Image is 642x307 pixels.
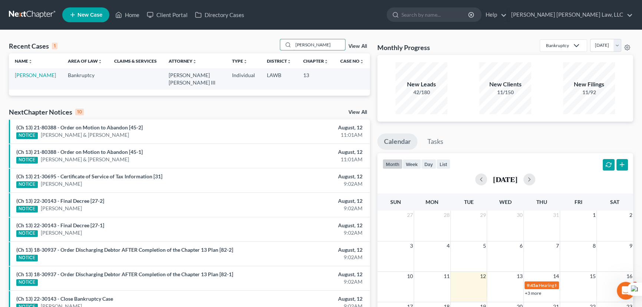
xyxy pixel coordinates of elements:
[479,80,531,89] div: New Clients
[340,58,364,64] a: Case Nounfold_more
[41,205,82,212] a: [PERSON_NAME]
[112,8,143,22] a: Home
[426,199,439,205] span: Mon
[16,279,38,286] div: NOTICE
[297,68,334,89] td: 13
[443,211,450,219] span: 28
[15,72,56,78] a: [PERSON_NAME]
[396,80,447,89] div: New Leads
[252,197,363,205] div: August, 12
[16,247,233,253] a: (Ch 13) 18-30937 - Order Discharging Debtor AFTER Completion of the Chapter 13 Plan [82-2]
[589,272,596,281] span: 15
[16,149,143,155] a: (Ch 13) 21-80388 - Order on Motion to Abandon [45-1]
[287,59,291,64] i: unfold_more
[16,206,38,212] div: NOTICE
[324,59,328,64] i: unfold_more
[421,133,450,150] a: Tasks
[421,159,436,169] button: day
[446,241,450,250] span: 4
[16,173,162,179] a: (Ch 13) 21-30695 - Certificate of Service of Tax Information [31]
[360,59,364,64] i: unfold_more
[15,58,33,64] a: Nameunfold_more
[377,43,430,52] h3: Monthly Progress
[377,133,417,150] a: Calendar
[436,159,450,169] button: list
[16,124,143,131] a: (Ch 13) 21-80388 - Order on Motion to Abandon [45-2]
[9,42,57,50] div: Recent Cases
[169,58,197,64] a: Attorneyunfold_more
[252,254,363,261] div: 9:02AM
[143,8,191,22] a: Client Portal
[252,278,363,285] div: 9:02AM
[479,211,487,219] span: 29
[563,80,615,89] div: New Filings
[252,271,363,278] div: August, 12
[252,295,363,303] div: August, 12
[626,272,633,281] span: 16
[536,199,547,205] span: Thu
[16,222,104,228] a: (Ch 13) 22-30143 - Final Decree [27-1]
[629,211,633,219] span: 2
[546,42,569,49] div: Bankruptcy
[406,272,414,281] span: 10
[632,282,638,288] span: 4
[226,68,261,89] td: Individual
[539,283,596,288] span: Hearing for [PERSON_NAME]
[16,198,104,204] a: (Ch 13) 22-30143 - Final Decree [27-2]
[464,199,473,205] span: Tue
[610,199,619,205] span: Sat
[396,89,447,96] div: 42/180
[443,272,450,281] span: 11
[563,89,615,96] div: 11/92
[9,108,84,116] div: NextChapter Notices
[252,156,363,163] div: 11:01AM
[516,272,523,281] span: 13
[617,282,635,300] iframe: Intercom live chat
[629,241,633,250] span: 9
[41,229,82,237] a: [PERSON_NAME]
[75,109,84,115] div: 10
[252,222,363,229] div: August, 12
[519,241,523,250] span: 6
[252,131,363,139] div: 11:01AM
[52,43,57,49] div: 1
[303,58,328,64] a: Chapterunfold_more
[252,180,363,188] div: 9:02AM
[16,157,38,164] div: NOTICE
[552,211,560,219] span: 31
[403,159,421,169] button: week
[252,124,363,131] div: August, 12
[252,246,363,254] div: August, 12
[62,68,108,89] td: Bankruptcy
[390,199,401,205] span: Sun
[525,290,541,296] a: +3 more
[575,199,582,205] span: Fri
[552,272,560,281] span: 14
[261,68,297,89] td: LAWB
[16,181,38,188] div: NOTICE
[191,8,248,22] a: Directory Cases
[516,211,523,219] span: 30
[555,241,560,250] span: 7
[482,241,487,250] span: 5
[507,8,633,22] a: [PERSON_NAME] [PERSON_NAME] Law, LLC
[252,205,363,212] div: 9:02AM
[16,271,233,277] a: (Ch 13) 18-30937 - Order Discharging Debtor AFTER Completion of the Chapter 13 Plan [82-1]
[192,59,197,64] i: unfold_more
[293,39,345,50] input: Search by name...
[41,131,129,139] a: [PERSON_NAME] & [PERSON_NAME]
[499,199,511,205] span: Wed
[401,8,469,22] input: Search by name...
[28,59,33,64] i: unfold_more
[16,230,38,237] div: NOTICE
[348,110,367,115] a: View All
[98,59,102,64] i: unfold_more
[16,132,38,139] div: NOTICE
[252,148,363,156] div: August, 12
[527,283,538,288] span: 9:45a
[348,44,367,49] a: View All
[493,175,517,183] h2: [DATE]
[16,255,38,261] div: NOTICE
[406,211,414,219] span: 27
[108,53,163,68] th: Claims & Services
